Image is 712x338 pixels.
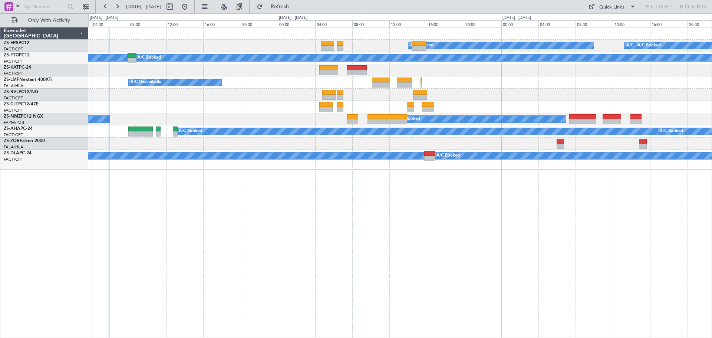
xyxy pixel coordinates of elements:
button: Only With Activity [8,14,80,26]
div: Quick Links [599,4,624,11]
div: A/C Booked [397,114,420,125]
span: ZS-AHA [4,127,20,131]
a: FACT/CPT [4,59,23,64]
span: ZS-ZOR [4,139,20,143]
span: [DATE] - [DATE] [126,3,161,10]
div: A/C Booked [138,52,161,63]
a: ZS-KATPC-24 [4,65,31,70]
a: ZS-ERSPC12 [4,41,29,45]
a: ZS-LMFNextant 400XTi [4,78,52,82]
div: 20:00 [241,20,278,27]
span: ZS-DLA [4,151,19,155]
div: [DATE] - [DATE] [502,15,531,21]
span: ZS-KAT [4,65,19,70]
div: A/C Booked [660,126,683,137]
div: 20:00 [464,20,501,27]
div: [DATE] - [DATE] [90,15,118,21]
a: FACT/CPT [4,46,23,52]
button: Refresh [253,1,298,13]
div: 04:00 [538,20,576,27]
div: A/C Booked [410,40,434,51]
span: ZS-CJT [4,102,18,106]
a: ZS-DLAPC-24 [4,151,32,155]
div: A/C Booked [637,40,661,51]
a: ZS-CJTPC12/47E [4,102,39,106]
div: 12:00 [166,20,203,27]
div: A/C Booked [626,40,650,51]
span: ZS-RVL [4,90,19,94]
span: Refresh [264,4,296,9]
div: 08:00 [576,20,613,27]
div: 00:00 [278,20,315,27]
div: 16:00 [203,20,240,27]
a: FALA/HLA [4,144,23,150]
div: 00:00 [501,20,538,27]
span: ZS-NMZ [4,114,21,119]
span: Only With Activity [19,18,78,23]
div: 08:00 [352,20,389,27]
div: 16:00 [650,20,687,27]
button: Quick Links [584,1,639,13]
a: FACT/CPT [4,95,23,101]
div: A/C Booked [436,150,460,161]
div: 12:00 [389,20,426,27]
div: 04:00 [92,20,129,27]
div: 12:00 [613,20,650,27]
div: [DATE] - [DATE] [279,15,307,21]
a: FACT/CPT [4,132,23,138]
div: 08:00 [129,20,166,27]
a: FACT/CPT [4,71,23,76]
span: ZS-FTG [4,53,19,58]
a: FAPM/PZB [4,120,24,125]
div: A/C Booked [179,126,202,137]
input: Trip Number [23,1,65,12]
span: ZS-LMF [4,78,19,82]
div: A/C Unavailable [131,77,161,88]
a: ZS-RVLPC12/NG [4,90,38,94]
a: ZS-AHAPC-24 [4,127,33,131]
span: ZS-ERS [4,41,19,45]
a: ZS-ZORFalcon 2000 [4,139,45,143]
div: 16:00 [427,20,464,27]
div: 04:00 [315,20,352,27]
a: FALA/HLA [4,83,23,89]
a: FACT/CPT [4,157,23,162]
a: ZS-NMZPC12 NGX [4,114,43,119]
a: ZS-FTGPC12 [4,53,30,58]
a: FACT/CPT [4,108,23,113]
